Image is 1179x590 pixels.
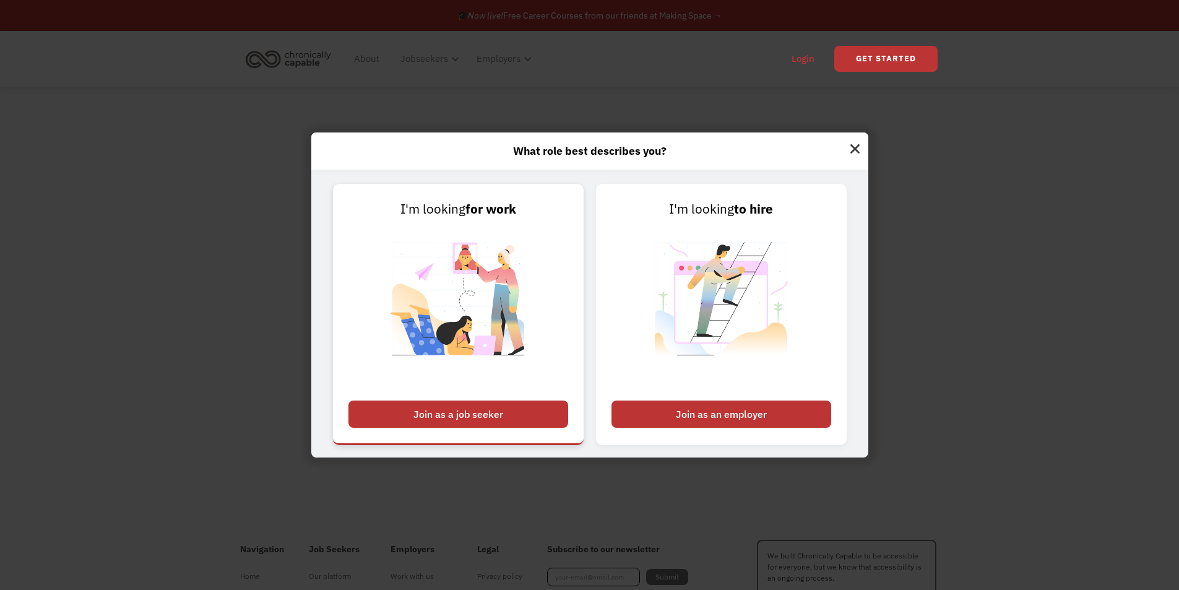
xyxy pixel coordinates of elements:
[242,45,335,72] img: Chronically Capable logo
[393,39,463,79] div: Jobseekers
[348,401,568,428] div: Join as a job seeker
[469,39,535,79] div: Employers
[400,51,448,66] div: Jobseekers
[784,39,822,79] a: Login
[242,45,340,72] a: home
[611,401,831,428] div: Join as an employer
[596,184,847,445] a: I'm lookingto hireJoin as an employer
[465,201,516,217] strong: for work
[347,39,387,79] a: About
[348,199,568,219] div: I'm looking
[734,201,773,217] strong: to hire
[381,219,535,394] img: Chronically Capable Personalized Job Matching
[513,144,667,158] strong: What role best describes you?
[477,51,520,66] div: Employers
[611,199,831,219] div: I'm looking
[333,184,584,445] a: I'm lookingfor workJoin as a job seeker
[834,46,938,72] a: Get Started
